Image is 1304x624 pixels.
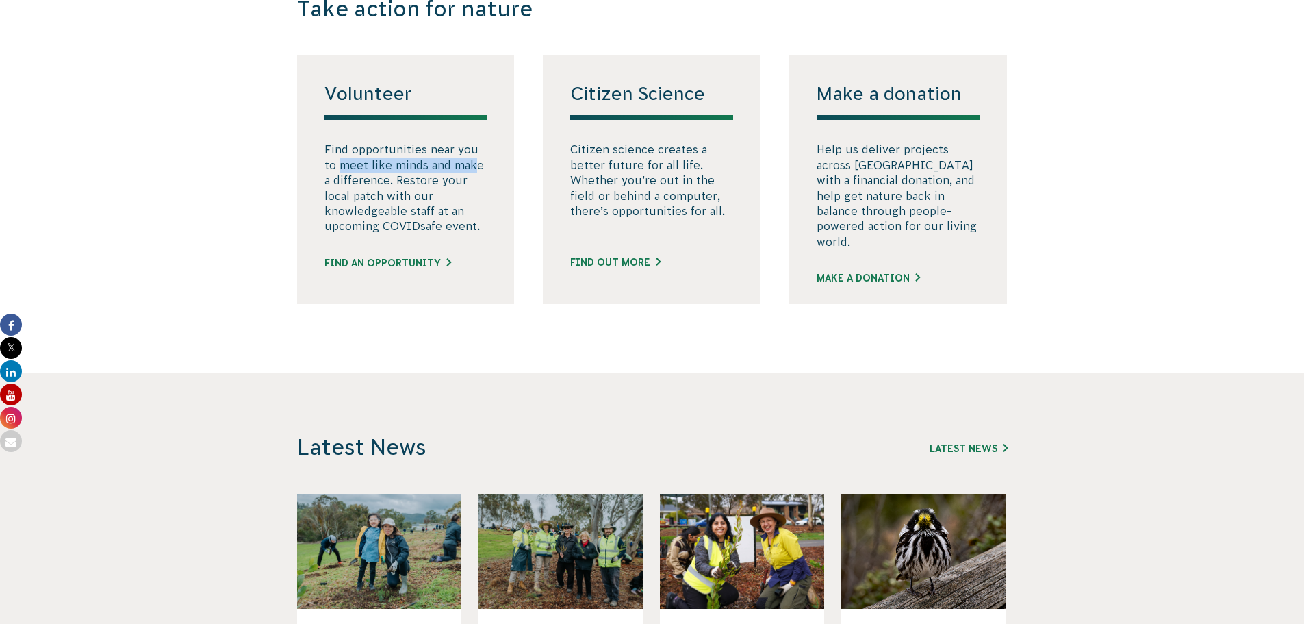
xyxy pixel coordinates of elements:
h4: Volunteer [324,83,487,120]
a: Latest News [930,443,1008,454]
h3: Latest News [297,434,823,461]
h4: Citizen Science [570,83,733,120]
a: FIND OUT MORE [570,255,661,270]
a: Find an opportunity [324,256,451,271]
h4: Make a donation [817,83,980,120]
p: Citizen science creates a better future for all life. Whether you’re out in the field or behind a... [570,142,733,219]
a: Make a donation [817,271,920,286]
p: Help us deliver projects across [GEOGRAPHIC_DATA] with a financial donation, and help get nature ... [817,142,980,249]
p: Find opportunities near you to meet like minds and make a difference. Restore your local patch wi... [324,142,487,234]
